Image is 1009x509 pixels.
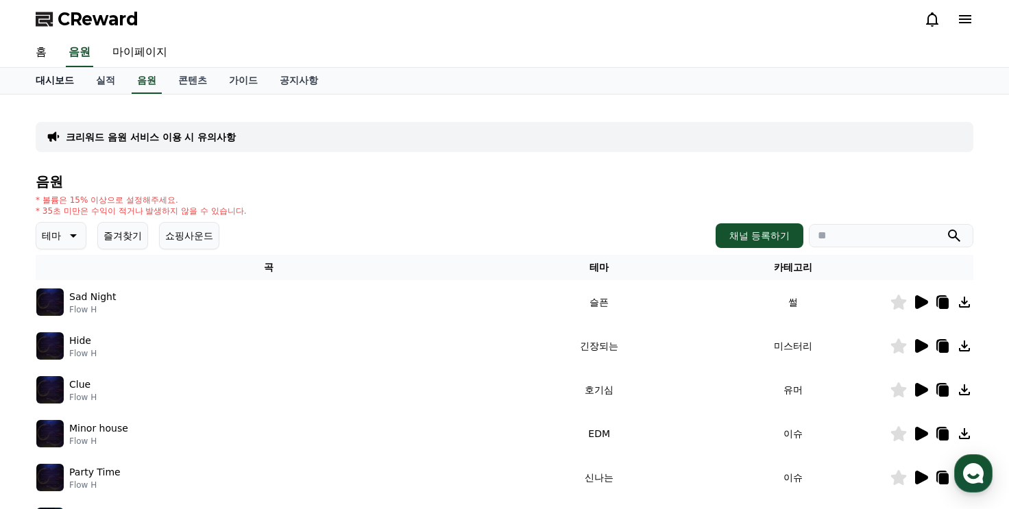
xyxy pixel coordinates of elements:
p: Flow H [69,392,97,403]
a: 대화 [90,395,177,430]
a: 홈 [4,395,90,430]
a: 콘텐츠 [167,68,218,94]
a: 마이페이지 [101,38,178,67]
p: 테마 [42,226,61,245]
button: 즐겨찾기 [97,222,148,249]
p: Minor house [69,421,128,436]
a: 실적 [85,68,126,94]
td: 신나는 [502,456,696,499]
img: music [36,420,64,447]
a: 대시보드 [25,68,85,94]
td: 슬픈 [502,280,696,324]
h4: 음원 [36,174,973,189]
td: 긴장되는 [502,324,696,368]
p: Flow H [69,304,116,315]
img: music [36,376,64,404]
p: Sad Night [69,290,116,304]
td: 이슈 [696,456,890,499]
img: music [36,332,64,360]
span: CReward [58,8,138,30]
td: 이슈 [696,412,890,456]
th: 테마 [502,255,696,280]
td: 유머 [696,368,890,412]
th: 카테고리 [696,255,890,280]
a: 가이드 [218,68,269,94]
a: 홈 [25,38,58,67]
button: 쇼핑사운드 [159,222,219,249]
button: 테마 [36,222,86,249]
p: Flow H [69,480,121,491]
a: 크리워드 음원 서비스 이용 시 유의사항 [66,130,236,144]
a: 공지사항 [269,68,329,94]
p: * 볼륨은 15% 이상으로 설정해주세요. [36,195,247,206]
p: Flow H [69,348,97,359]
p: * 35초 미만은 수익이 적거나 발생하지 않을 수 있습니다. [36,206,247,216]
img: music [36,288,64,316]
a: CReward [36,8,138,30]
td: EDM [502,412,696,456]
span: 설정 [212,416,228,427]
a: 음원 [66,38,93,67]
span: 홈 [43,416,51,427]
p: Party Time [69,465,121,480]
p: Hide [69,334,91,348]
p: Clue [69,377,90,392]
td: 미스터리 [696,324,890,368]
a: 설정 [177,395,263,430]
span: 대화 [125,417,142,427]
button: 채널 등록하기 [716,223,803,248]
th: 곡 [36,255,502,280]
p: Flow H [69,436,128,447]
a: 음원 [132,68,162,94]
td: 호기심 [502,368,696,412]
img: music [36,464,64,491]
td: 썰 [696,280,890,324]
